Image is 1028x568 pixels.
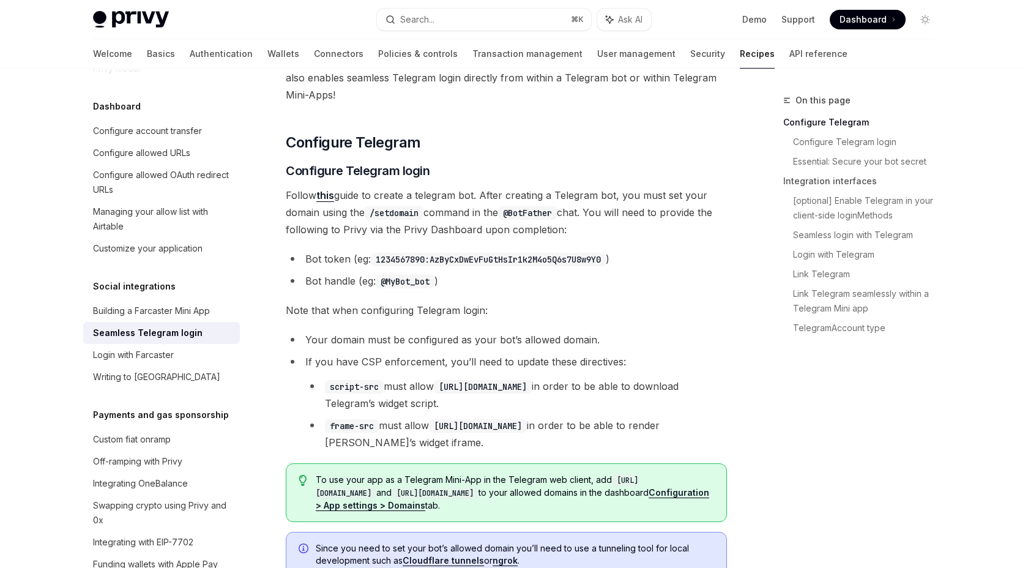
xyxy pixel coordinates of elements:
[314,39,363,69] a: Connectors
[316,474,638,499] code: [URL][DOMAIN_NAME]
[371,253,606,266] code: 1234567890:AzByCxDwEvFuGtHsIr1k2M4o5Q6s7U8w9Y0
[316,474,714,512] span: To use your app as a Telegram Mini-App in the Telegram web client, add and to your allowed domain...
[793,225,945,245] a: Seamless login with Telegram
[434,380,532,394] code: [URL][DOMAIN_NAME]
[93,124,202,138] div: Configure account transfer
[795,93,851,108] span: On this page
[793,284,945,318] a: Link Telegram seamlessly within a Telegram Mini app
[83,120,240,142] a: Configure account transfer
[915,10,935,29] button: Toggle dark mode
[93,535,193,550] div: Integrating with EIP-7702
[299,544,311,556] svg: Info
[783,171,945,191] a: Integration interfaces
[793,152,945,171] a: Essential: Secure your bot secret
[493,555,518,566] a: ngrok
[365,206,423,220] code: /setdomain
[286,187,727,238] span: Follow guide to create a telegram bot. After creating a Telegram bot, you must set your domain us...
[392,487,479,499] code: [URL][DOMAIN_NAME]
[783,113,945,132] a: Configure Telegram
[378,39,458,69] a: Policies & controls
[93,326,203,340] div: Seamless Telegram login
[83,531,240,553] a: Integrating with EIP-7702
[498,206,557,220] code: @BotFather
[83,473,240,495] a: Integrating OneBalance
[400,12,434,27] div: Search...
[781,13,815,26] a: Support
[93,241,203,256] div: Customize your application
[793,245,945,264] a: Login with Telegram
[793,318,945,338] a: TelegramAccount type
[789,39,847,69] a: API reference
[286,272,727,290] li: Bot handle (eg: )
[93,454,182,469] div: Off-ramping with Privy
[286,250,727,267] li: Bot token (eg: )
[83,344,240,366] a: Login with Farcaster
[93,476,188,491] div: Integrating OneBalance
[793,191,945,225] a: [optional] Enable Telegram in your client-side loginMethods
[316,189,334,202] a: this
[597,39,676,69] a: User management
[299,475,307,486] svg: Tip
[286,52,727,103] span: From a web environment, Privy enables Telegram login via the . Privy also enables seamless Telegr...
[83,300,240,322] a: Building a Farcaster Mini App
[93,146,190,160] div: Configure allowed URLs
[93,370,220,384] div: Writing to [GEOGRAPHIC_DATA]
[286,162,430,179] span: Configure Telegram login
[83,428,240,450] a: Custom fiat onramp
[840,13,887,26] span: Dashboard
[93,498,233,528] div: Swapping crypto using Privy and 0x
[472,39,583,69] a: Transaction management
[740,39,775,69] a: Recipes
[93,204,233,234] div: Managing your allow list with Airtable
[286,133,420,152] span: Configure Telegram
[83,164,240,201] a: Configure allowed OAuth redirect URLs
[305,378,727,412] li: must allow in order to be able to download Telegram’s widget script.
[793,264,945,284] a: Link Telegram
[793,132,945,152] a: Configure Telegram login
[267,39,299,69] a: Wallets
[325,380,384,394] code: script-src
[147,39,175,69] a: Basics
[93,348,174,362] div: Login with Farcaster
[93,168,233,197] div: Configure allowed OAuth redirect URLs
[690,39,725,69] a: Security
[325,419,379,433] code: frame-src
[742,13,767,26] a: Demo
[403,555,484,566] a: Cloudflare tunnels
[830,10,906,29] a: Dashboard
[83,142,240,164] a: Configure allowed URLs
[93,99,141,114] h5: Dashboard
[286,353,727,451] li: If you have CSP enforcement, you’ll need to update these directives:
[93,11,169,28] img: light logo
[377,9,591,31] button: Search...⌘K
[305,417,727,451] li: must allow in order to be able to render [PERSON_NAME]’s widget iframe.
[93,39,132,69] a: Welcome
[597,9,651,31] button: Ask AI
[83,322,240,344] a: Seamless Telegram login
[286,331,727,348] li: Your domain must be configured as your bot’s allowed domain.
[93,408,229,422] h5: Payments and gas sponsorship
[316,542,714,567] span: Since you need to set your bot’s allowed domain you’ll need to use a tunneling tool for local dev...
[83,237,240,260] a: Customize your application
[286,302,727,319] span: Note that when configuring Telegram login:
[83,201,240,237] a: Managing your allow list with Airtable
[83,495,240,531] a: Swapping crypto using Privy and 0x
[93,279,176,294] h5: Social integrations
[93,304,210,318] div: Building a Farcaster Mini App
[83,450,240,473] a: Off-ramping with Privy
[618,13,642,26] span: Ask AI
[83,366,240,388] a: Writing to [GEOGRAPHIC_DATA]
[93,432,171,447] div: Custom fiat onramp
[429,419,527,433] code: [URL][DOMAIN_NAME]
[190,39,253,69] a: Authentication
[571,15,584,24] span: ⌘ K
[376,275,434,288] code: @MyBot_bot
